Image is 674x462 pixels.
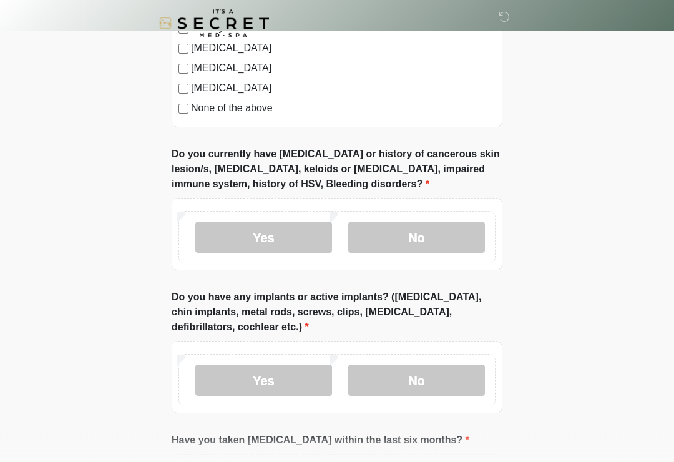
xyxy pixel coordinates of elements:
input: [MEDICAL_DATA] [178,84,188,94]
img: It's A Secret Med Spa Logo [159,9,269,37]
label: None of the above [191,101,496,116]
label: Have you taken [MEDICAL_DATA] within the last six months? [172,433,469,448]
label: Yes [195,365,332,396]
label: Yes [195,222,332,253]
label: [MEDICAL_DATA] [191,81,496,96]
label: Do you have any implants or active implants? ([MEDICAL_DATA], chin implants, metal rods, screws, ... [172,290,502,335]
input: [MEDICAL_DATA] [178,64,188,74]
label: Do you currently have [MEDICAL_DATA] or history of cancerous skin lesion/s, [MEDICAL_DATA], keloi... [172,147,502,192]
input: None of the above [178,104,188,114]
label: [MEDICAL_DATA] [191,61,496,76]
input: [MEDICAL_DATA] [178,44,188,54]
label: No [348,365,485,396]
label: [MEDICAL_DATA] [191,41,496,56]
label: No [348,222,485,253]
